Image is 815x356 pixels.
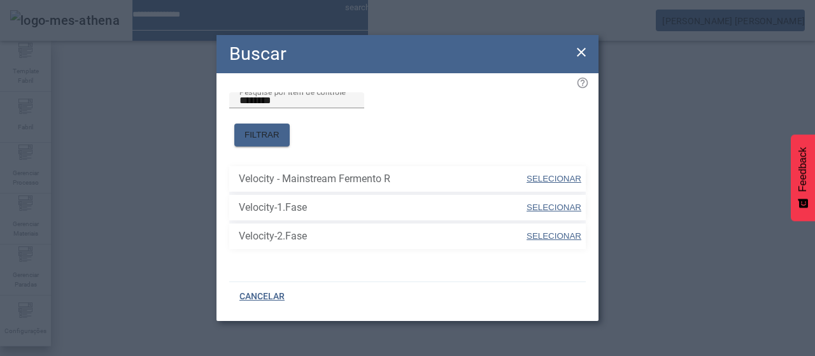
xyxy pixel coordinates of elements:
[239,87,346,96] mat-label: Pesquise por item de controle
[239,171,525,187] span: Velocity - Mainstream Fermento R
[229,40,287,68] h2: Buscar
[797,147,809,192] span: Feedback
[527,203,581,212] span: SELECIONAR
[791,134,815,221] button: Feedback - Mostrar pesquisa
[229,285,295,308] button: CANCELAR
[527,174,581,183] span: SELECIONAR
[525,167,583,190] button: SELECIONAR
[239,200,525,215] span: Velocity-1.Fase
[239,290,285,303] span: CANCELAR
[525,196,583,219] button: SELECIONAR
[234,124,290,146] button: FILTRAR
[525,225,583,248] button: SELECIONAR
[244,129,280,141] span: FILTRAR
[527,231,581,241] span: SELECIONAR
[239,229,525,244] span: Velocity-2.Fase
